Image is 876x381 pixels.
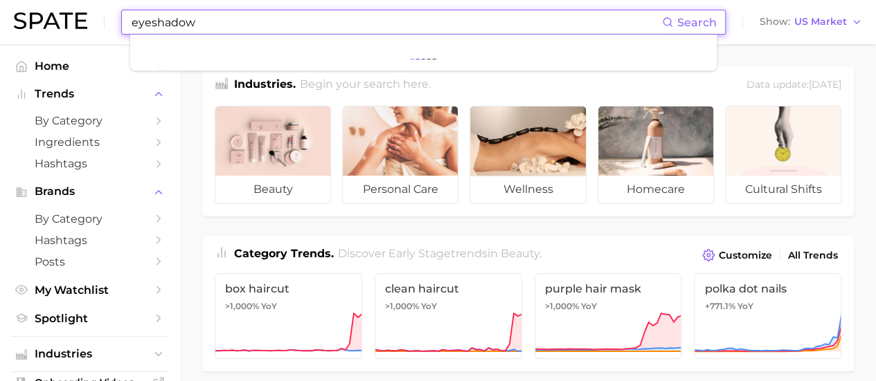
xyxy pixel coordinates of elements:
[785,246,841,265] a: All Trends
[704,282,831,295] span: polka dot nails
[737,301,753,312] span: YoY
[234,76,296,95] h1: Industries.
[11,84,169,104] button: Trends
[535,273,682,359] a: purple hair mask>1,000% YoY
[35,157,145,170] span: Hashtags
[35,348,145,360] span: Industries
[234,247,334,260] span: Category Trends .
[35,234,145,247] span: Hashtags
[35,88,145,100] span: Trends
[215,176,330,203] span: beauty
[747,76,841,95] div: Data update: [DATE]
[11,131,169,153] a: Ingredients
[694,273,841,359] a: polka dot nails+771.1% YoY
[11,279,169,301] a: My Watchlist
[581,301,597,312] span: YoY
[11,55,169,77] a: Home
[225,282,352,295] span: box haircut
[725,106,841,204] a: cultural shifts
[760,18,790,26] span: Show
[343,176,458,203] span: personal care
[215,273,362,359] a: box haircut>1,000% YoY
[11,251,169,272] a: Posts
[11,153,169,174] a: Hashtags
[300,76,431,95] h2: Begin your search here.
[699,245,776,265] button: Customize
[788,250,838,261] span: All Trends
[598,176,713,203] span: homecare
[375,273,522,359] a: clean haircut>1,000% YoY
[545,282,672,295] span: purple hair mask
[545,301,579,311] span: >1,000%
[11,181,169,202] button: Brands
[677,16,717,29] span: Search
[470,106,586,204] a: wellness
[598,106,714,204] a: homecare
[35,312,145,325] span: Spotlight
[11,308,169,329] a: Spotlight
[719,250,772,261] span: Customize
[338,247,542,260] span: Discover Early Stage trends in .
[794,18,847,26] span: US Market
[14,12,87,29] img: SPATE
[261,301,277,312] span: YoY
[11,344,169,364] button: Industries
[35,212,145,225] span: by Category
[385,301,419,311] span: >1,000%
[470,176,585,203] span: wellness
[385,282,512,295] span: clean haircut
[11,230,169,251] a: Hashtags
[726,176,841,203] span: cultural shifts
[35,185,145,198] span: Brands
[35,136,145,149] span: Ingredients
[501,247,539,260] span: beauty
[225,301,259,311] span: >1,000%
[11,110,169,131] a: by Category
[421,301,437,312] span: YoY
[704,301,735,311] span: +771.1%
[756,13,866,31] button: ShowUS Market
[342,106,458,204] a: personal care
[130,10,662,34] input: Search here for a brand, industry, or ingredient
[35,59,145,73] span: Home
[35,255,145,268] span: Posts
[35,114,145,127] span: by Category
[215,106,331,204] a: beauty
[11,208,169,230] a: by Category
[35,284,145,297] span: My Watchlist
